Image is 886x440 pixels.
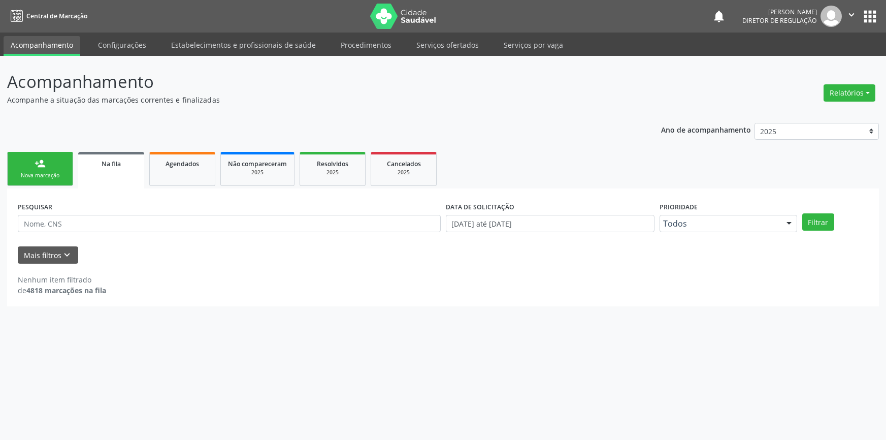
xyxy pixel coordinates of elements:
[842,6,861,27] button: 
[7,8,87,24] a: Central de Marcação
[228,160,287,168] span: Não compareceram
[307,169,358,176] div: 2025
[18,215,441,232] input: Nome, CNS
[742,16,817,25] span: Diretor de regulação
[164,36,323,54] a: Estabelecimentos e profissionais de saúde
[35,158,46,169] div: person_add
[861,8,879,25] button: apps
[712,9,726,23] button: notifications
[166,160,199,168] span: Agendados
[26,12,87,20] span: Central de Marcação
[18,274,106,285] div: Nenhum item filtrado
[378,169,429,176] div: 2025
[660,199,698,215] label: Prioridade
[446,215,654,232] input: Selecione um intervalo
[663,218,776,229] span: Todos
[334,36,399,54] a: Procedimentos
[26,286,106,295] strong: 4818 marcações na fila
[497,36,570,54] a: Serviços por vaga
[446,199,514,215] label: DATA DE SOLICITAÇÃO
[15,172,65,179] div: Nova marcação
[18,285,106,296] div: de
[7,69,617,95] p: Acompanhamento
[317,160,348,168] span: Resolvidos
[228,169,287,176] div: 2025
[846,9,857,20] i: 
[102,160,121,168] span: Na fila
[742,8,817,16] div: [PERSON_NAME]
[409,36,486,54] a: Serviços ofertados
[18,199,52,215] label: PESQUISAR
[61,249,73,261] i: keyboard_arrow_down
[824,84,875,102] button: Relatórios
[661,123,751,136] p: Ano de acompanhamento
[91,36,153,54] a: Configurações
[4,36,80,56] a: Acompanhamento
[18,246,78,264] button: Mais filtroskeyboard_arrow_down
[7,95,617,105] p: Acompanhe a situação das marcações correntes e finalizadas
[387,160,421,168] span: Cancelados
[821,6,842,27] img: img
[802,213,834,231] button: Filtrar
